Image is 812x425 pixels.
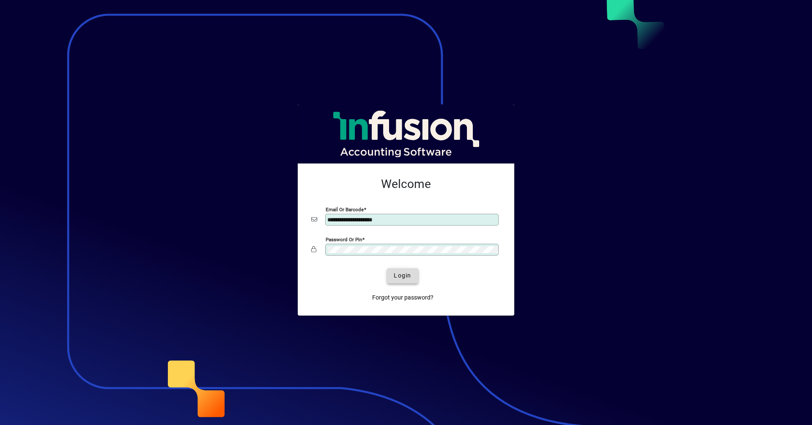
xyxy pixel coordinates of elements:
span: Login [394,271,411,280]
mat-label: Password or Pin [326,236,362,242]
span: Forgot your password? [372,293,433,302]
button: Login [387,268,418,283]
a: Forgot your password? [369,290,437,305]
h2: Welcome [311,177,501,191]
mat-label: Email or Barcode [326,206,364,212]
